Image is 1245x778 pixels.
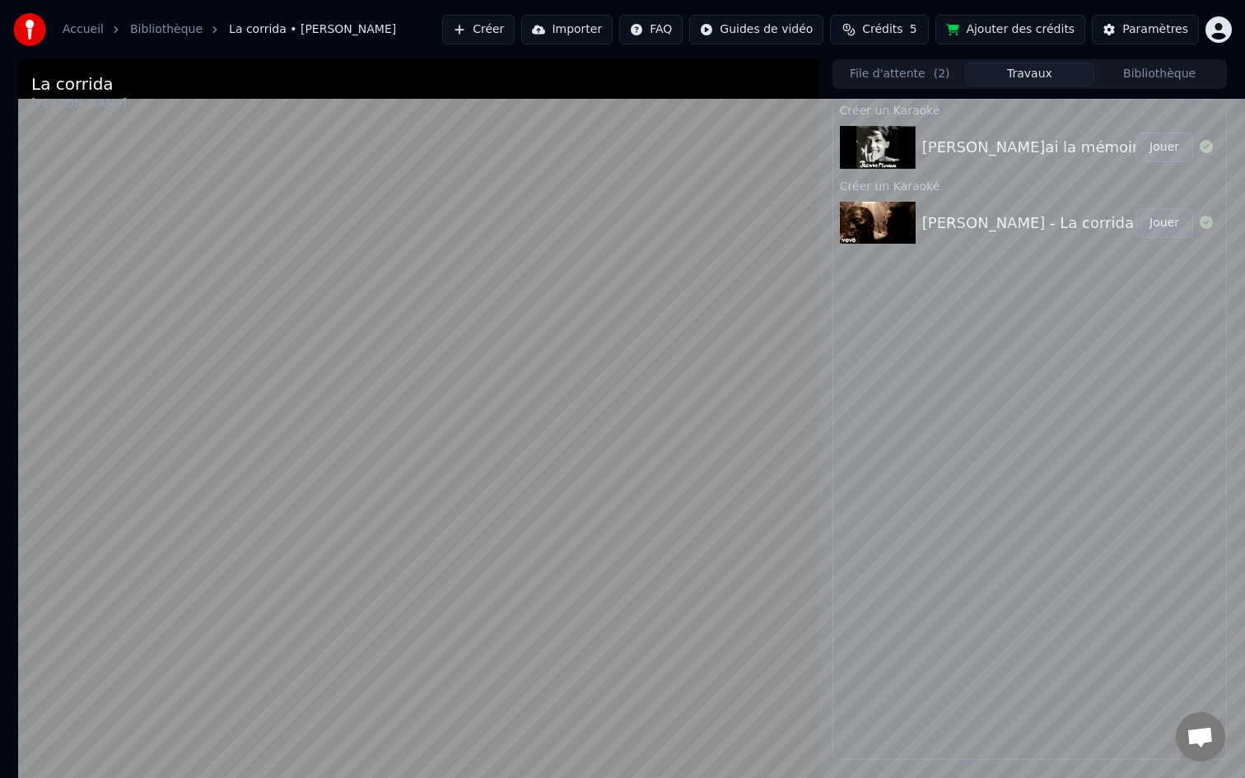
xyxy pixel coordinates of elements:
div: [PERSON_NAME] - La corrida [922,212,1134,235]
span: ( 2 ) [934,66,950,82]
div: Créer un Karaoké [833,100,1226,119]
button: Paramètres [1092,15,1199,44]
button: File d'attente [835,63,965,86]
img: youka [13,13,46,46]
nav: breadcrumb [63,21,396,38]
a: Bibliothèque [130,21,203,38]
button: Travaux [965,63,1095,86]
div: [PERSON_NAME] [31,96,127,112]
button: FAQ [619,15,683,44]
button: Bibliothèque [1094,63,1224,86]
button: Créer [442,15,515,44]
span: La corrida • [PERSON_NAME] [229,21,396,38]
button: Jouer [1135,208,1193,238]
div: Paramètres [1122,21,1188,38]
button: Crédits5 [830,15,929,44]
a: Accueil [63,21,104,38]
button: Importer [521,15,613,44]
span: 5 [910,21,917,38]
div: Ouvrir le chat [1176,712,1225,762]
div: Créer un Karaoké [833,175,1226,195]
div: [PERSON_NAME]ai la mémoire qui flanche [922,136,1234,159]
button: Ajouter des crédits [935,15,1085,44]
button: Guides de vidéo [689,15,823,44]
button: Jouer [1135,133,1193,162]
span: Crédits [862,21,902,38]
div: La corrida [31,72,127,96]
